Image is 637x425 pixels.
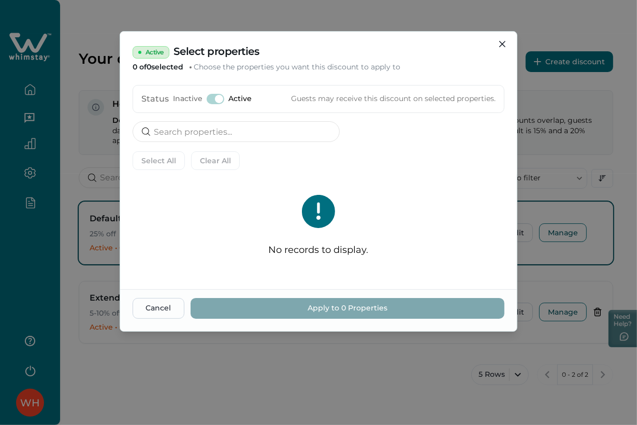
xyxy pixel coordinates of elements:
button: Clear All [191,151,240,170]
button: Select All [133,151,185,170]
p: No records to display. [269,245,369,256]
input: Search properties... [133,121,340,142]
p: Guests may receive this discount on selected properties. [291,94,496,104]
span: Active [133,46,169,59]
h2: Select properties [133,44,504,59]
button: Apply to 0 Properties [191,298,504,319]
p: Active [228,94,252,104]
div: Choose the properties you want this discount to apply to [190,62,400,73]
button: Close [494,36,511,52]
p: Inactive [173,94,202,104]
p: Status [141,94,169,104]
button: Cancel [133,298,184,319]
span: 0 of 0 selected [133,62,183,73]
